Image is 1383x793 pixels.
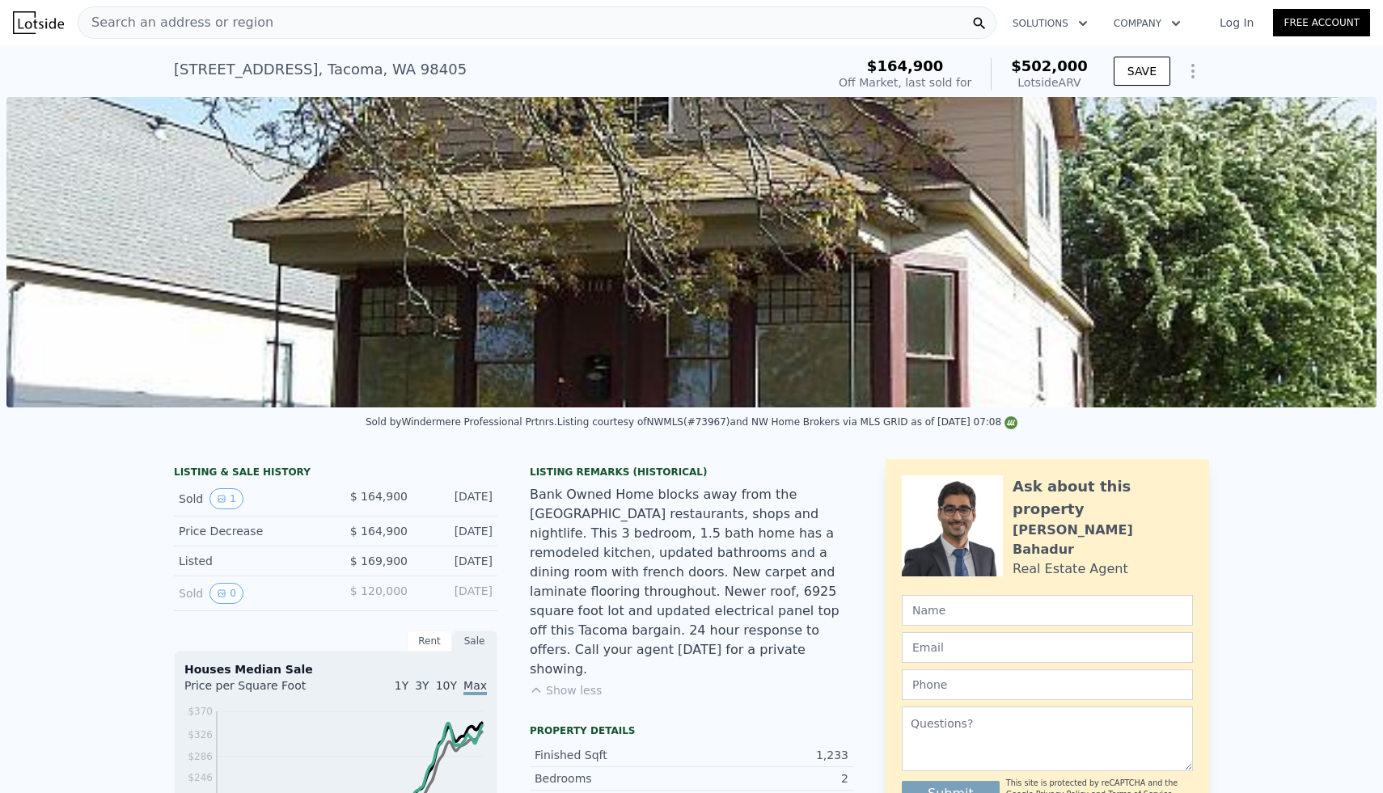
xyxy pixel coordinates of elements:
[691,747,848,763] div: 1,233
[350,555,408,567] span: $ 169,900
[188,706,213,717] tspan: $370
[530,724,853,737] div: Property details
[436,679,457,692] span: 10Y
[867,57,944,74] span: $164,900
[1177,55,1209,87] button: Show Options
[209,583,243,604] button: View historical data
[535,747,691,763] div: Finished Sqft
[179,523,323,539] div: Price Decrease
[78,13,273,32] span: Search an address or region
[1101,9,1194,38] button: Company
[13,11,64,34] img: Lotside
[174,58,467,81] div: [STREET_ADDRESS] , Tacoma , WA 98405
[421,583,493,604] div: [DATE]
[1200,15,1273,31] a: Log In
[366,416,557,428] div: Sold by Windermere Professional Prtnrs .
[179,553,323,569] div: Listed
[902,595,1193,626] input: Name
[350,525,408,538] span: $ 164,900
[463,679,487,695] span: Max
[1000,9,1101,38] button: Solutions
[184,677,336,703] div: Price per Square Foot
[188,751,213,762] tspan: $286
[1013,475,1193,521] div: Ask about this property
[395,679,408,692] span: 1Y
[1114,57,1170,86] button: SAVE
[407,631,452,652] div: Rent
[902,632,1193,663] input: Email
[179,583,323,604] div: Sold
[530,682,602,698] button: Show less
[174,466,497,482] div: LISTING & SALE HISTORY
[6,97,1377,407] img: Sale: 123739985 Parcel: 101114174
[1011,57,1088,74] span: $502,000
[421,553,493,569] div: [DATE]
[209,488,243,509] button: View historical data
[415,679,429,692] span: 3Y
[1004,416,1017,429] img: NWMLS Logo
[452,631,497,652] div: Sale
[421,523,493,539] div: [DATE]
[530,466,853,479] div: Listing Remarks (Historical)
[1013,521,1193,559] div: [PERSON_NAME] Bahadur
[1273,9,1370,36] a: Free Account
[557,416,1017,428] div: Listing courtesy of NWMLS (#73967) and NW Home Brokers via MLS GRID as of [DATE] 07:08
[1011,74,1088,91] div: Lotside ARV
[179,488,323,509] div: Sold
[530,485,853,679] div: Bank Owned Home blocks away from the [GEOGRAPHIC_DATA] restaurants, shops and nightlife. This 3 b...
[188,772,213,783] tspan: $246
[188,729,213,740] tspan: $326
[1013,559,1128,579] div: Real Estate Agent
[691,770,848,787] div: 2
[184,661,487,677] div: Houses Median Sale
[902,669,1193,700] input: Phone
[839,74,971,91] div: Off Market, last sold for
[350,490,408,503] span: $ 164,900
[350,584,408,597] span: $ 120,000
[421,488,493,509] div: [DATE]
[535,770,691,787] div: Bedrooms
